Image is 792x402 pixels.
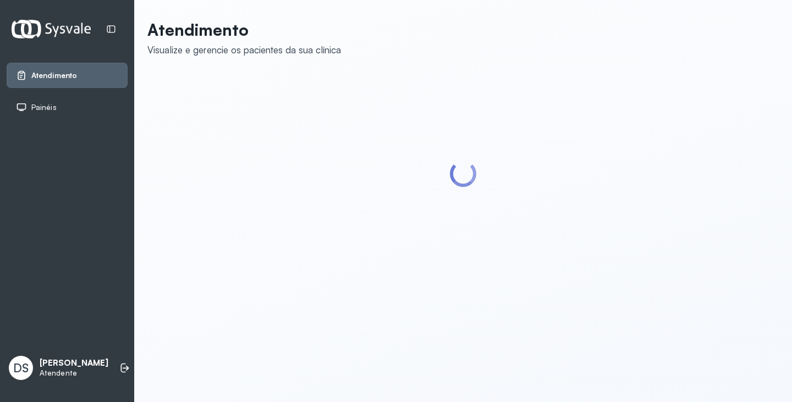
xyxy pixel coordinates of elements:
img: Logotipo do estabelecimento [12,20,91,38]
p: [PERSON_NAME] [40,358,108,368]
span: Painéis [31,103,57,112]
span: DS [13,361,29,375]
div: Visualize e gerencie os pacientes da sua clínica [147,44,341,56]
p: Atendente [40,368,108,378]
a: Atendimento [16,70,118,81]
span: Atendimento [31,71,77,80]
p: Atendimento [147,20,341,40]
